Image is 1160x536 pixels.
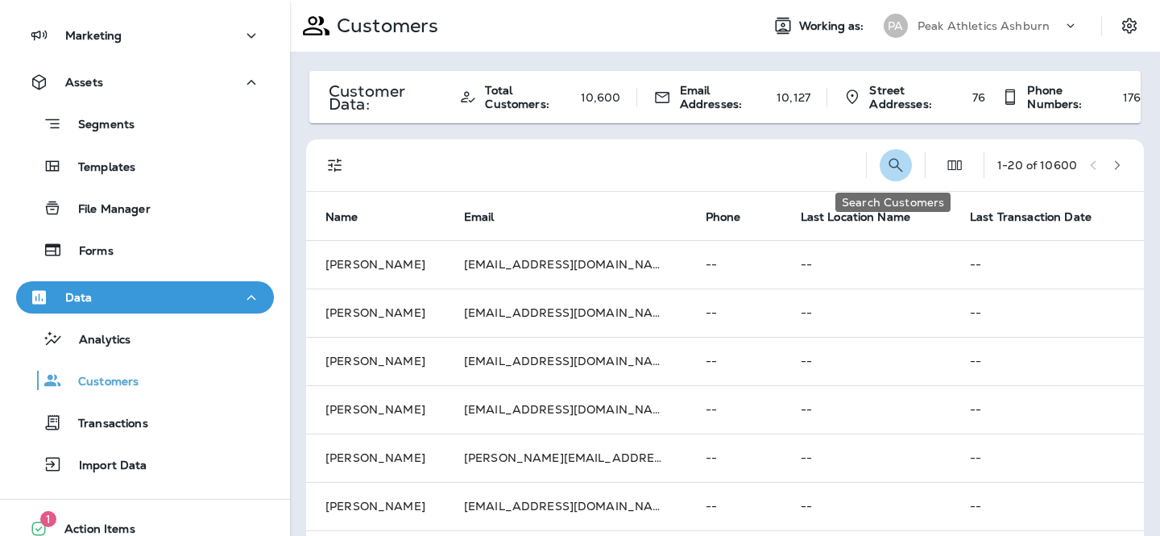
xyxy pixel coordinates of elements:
[801,500,932,513] p: --
[445,337,686,385] td: [EMAIL_ADDRESS][DOMAIN_NAME]
[801,355,932,368] p: --
[445,482,686,530] td: [EMAIL_ADDRESS][DOMAIN_NAME]
[970,210,1092,224] span: Last Transaction Date
[938,149,971,181] button: Edit Fields
[63,333,130,348] p: Analytics
[706,210,741,224] span: Phone
[65,76,103,89] p: Assets
[63,244,114,260] p: Forms
[581,91,621,104] p: 10,600
[445,240,686,289] td: [EMAIL_ADDRESS][DOMAIN_NAME]
[62,375,139,390] p: Customers
[801,210,932,224] span: Last Location Name
[464,210,495,224] span: Email
[16,405,274,439] button: Transactions
[706,403,762,416] p: --
[485,84,572,111] span: Total Customers:
[835,193,951,212] div: Search Customers
[16,106,274,141] button: Segments
[970,403,1151,416] p: --
[62,417,148,432] p: Transactions
[16,66,274,98] button: Assets
[16,322,274,355] button: Analytics
[706,500,762,513] p: --
[319,149,351,181] button: Filters
[65,29,122,42] p: Marketing
[970,258,1151,271] p: --
[306,337,445,385] td: [PERSON_NAME]
[706,258,762,271] p: --
[63,459,147,474] p: Import Data
[799,19,868,33] span: Working as:
[706,355,762,368] p: --
[306,240,445,289] td: [PERSON_NAME]
[16,281,274,314] button: Data
[306,289,445,337] td: [PERSON_NAME]
[445,385,686,434] td: [EMAIL_ADDRESS][DOMAIN_NAME]
[16,19,274,52] button: Marketing
[970,500,1151,513] p: --
[706,306,762,319] p: --
[40,511,56,527] span: 1
[306,482,445,530] td: [PERSON_NAME]
[16,191,274,225] button: File Manager
[330,14,438,38] p: Customers
[62,160,135,176] p: Templates
[884,14,908,38] div: PA
[972,91,985,104] p: 76
[306,385,445,434] td: [PERSON_NAME]
[329,85,443,110] p: Customer Data:
[997,159,1077,172] div: 1 - 20 of 10600
[1027,84,1114,111] span: Phone Numbers:
[16,364,274,397] button: Customers
[16,447,274,481] button: Import Data
[1123,91,1141,104] p: 176
[62,202,151,218] p: File Manager
[445,289,686,337] td: [EMAIL_ADDRESS][DOMAIN_NAME]
[970,355,1151,368] p: --
[445,434,686,482] td: [PERSON_NAME][EMAIL_ADDRESS][PERSON_NAME][DOMAIN_NAME]
[970,451,1151,464] p: --
[706,210,762,224] span: Phone
[777,91,810,104] p: 10,127
[801,258,932,271] p: --
[801,403,932,416] p: --
[680,84,768,111] span: Email Addresses:
[869,84,963,111] span: Street Addresses:
[880,149,912,181] button: Search Customers
[706,451,762,464] p: --
[65,291,93,304] p: Data
[325,210,379,224] span: Name
[62,118,135,134] p: Segments
[464,210,516,224] span: Email
[801,451,932,464] p: --
[970,306,1151,319] p: --
[801,210,911,224] span: Last Location Name
[16,149,274,183] button: Templates
[16,233,274,267] button: Forms
[1115,11,1144,40] button: Settings
[918,19,1050,32] p: Peak Athletics Ashburn
[306,434,445,482] td: [PERSON_NAME]
[801,306,932,319] p: --
[970,210,1112,224] span: Last Transaction Date
[325,210,358,224] span: Name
